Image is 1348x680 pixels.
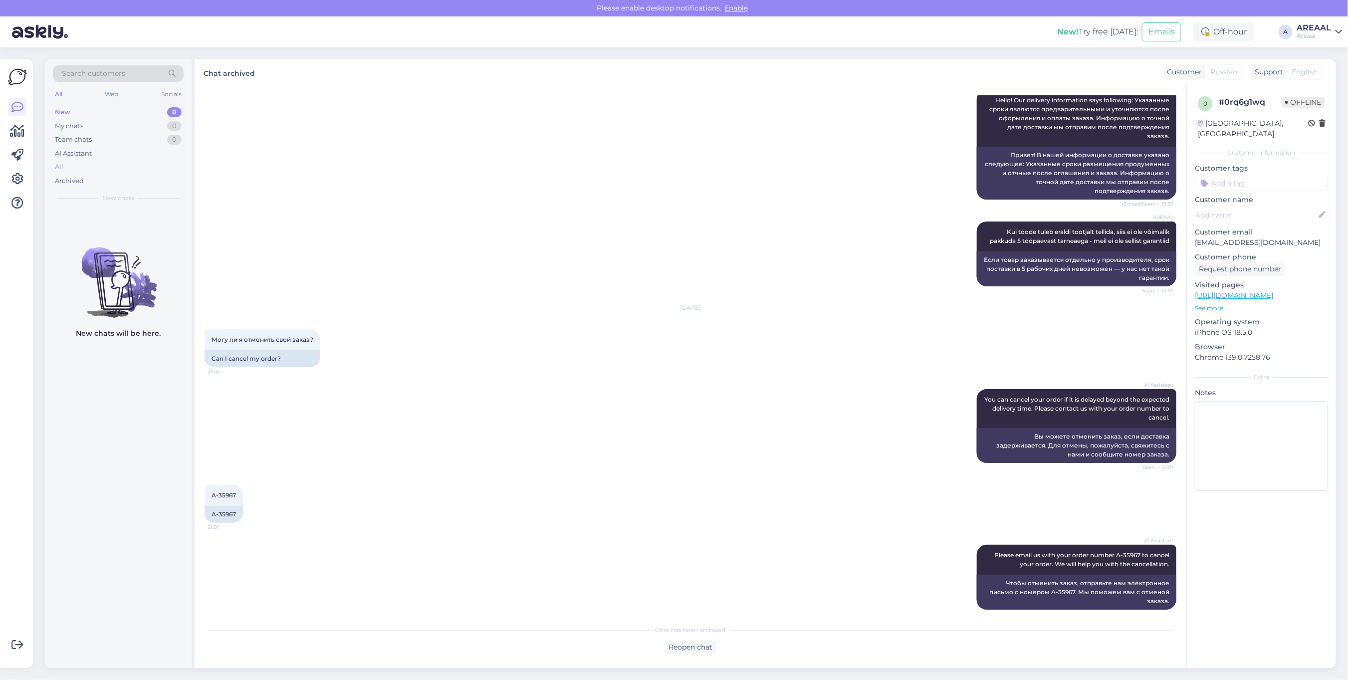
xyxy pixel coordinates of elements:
div: All [53,88,64,101]
div: New [55,107,70,117]
p: See more ... [1195,304,1328,313]
span: Enable [722,3,751,12]
div: Socials [159,88,184,101]
div: My chats [55,121,83,131]
span: 0 [1203,100,1207,107]
span: A-35967 [212,491,236,499]
span: Kui toode tuleb eraldi tootjalt tellida, siis ei ole võimalik pakkuda 5 tööpäevast tarneaega - me... [990,228,1171,244]
span: AI Assistant [1136,381,1173,389]
div: Support [1251,67,1283,77]
div: Areaal [1297,32,1331,40]
div: 0 [167,107,182,117]
p: Browser [1195,342,1328,352]
span: Могу ли я отменить свой заказ? [212,336,313,343]
div: A-35967 [205,506,243,523]
div: Чтобы отменить заказ, отправьте нам электронное письмо с номером A-35967. Мы поможем вам с отмено... [977,575,1176,610]
div: Off-hour [1193,23,1255,41]
p: New chats will be here. [76,328,161,339]
input: Add name [1195,210,1317,221]
span: Russian [1210,67,1237,77]
span: Offline [1281,97,1325,108]
span: You can cancel your order if it is delayed beyond the expected delivery time. Please contact us w... [984,396,1171,421]
div: Try free [DATE]: [1057,26,1138,38]
div: Вы можете отменить заказ, если доставка задерживается. Для отмены, пожалуйста, свяжитесь с нами и... [977,428,1176,463]
div: A [1279,25,1293,39]
div: Team chats [55,135,92,145]
span: English [1292,67,1318,77]
div: AREAAL [1297,24,1331,32]
p: Visited pages [1195,280,1328,290]
div: # 0rq6g1wq [1219,96,1281,108]
button: Emails [1142,22,1181,41]
span: Search customers [62,68,125,79]
span: Seen ✓ 13:57 [1136,287,1173,294]
div: Request phone number [1195,262,1285,276]
a: AREAALAreaal [1297,24,1342,40]
p: iPhone OS 18.5.0 [1195,327,1328,338]
div: Если товар заказывается отдельно у производителя, срок поставки в 5 рабочих дней невозможен — у н... [977,251,1176,286]
input: Add a tag [1195,176,1328,191]
p: Customer email [1195,227,1328,237]
span: AREAAL [1136,214,1173,221]
p: Notes [1195,388,1328,398]
p: Customer name [1195,195,1328,205]
div: Extra [1195,373,1328,382]
div: [DATE] [205,303,1176,312]
div: 0 [167,135,182,145]
img: No chats [45,229,192,319]
span: 21:01 [208,523,245,531]
p: Customer phone [1195,252,1328,262]
span: (Edited) Seen ✓ 13:57 [1122,200,1173,208]
a: [URL][DOMAIN_NAME] [1195,291,1273,300]
div: Customer information [1195,148,1328,157]
div: Customer [1163,67,1202,77]
p: Chrome 139.0.7258.76 [1195,352,1328,363]
span: New chats [102,194,134,203]
p: Operating system [1195,317,1328,327]
span: Seen ✓ 21:01 [1136,463,1173,471]
div: Archived [55,176,84,186]
div: 0 [167,121,182,131]
div: Web [103,88,121,101]
span: 21:01 [1136,610,1173,618]
span: Hello! Our delivery information says following: Указанные сроки являются предварительными и уточн... [989,96,1171,140]
img: Askly Logo [8,67,27,86]
span: Chat has been archived [656,626,726,635]
div: [GEOGRAPHIC_DATA], [GEOGRAPHIC_DATA] [1198,118,1308,139]
p: Customer tags [1195,163,1328,174]
div: Can I cancel my order? [205,350,320,367]
div: AI Assistant [55,149,92,159]
span: 21:00 [208,368,245,375]
span: Please email us with your order number A-35967 to cancel your order. We will help you with the ca... [994,551,1171,568]
p: [EMAIL_ADDRESS][DOMAIN_NAME] [1195,237,1328,248]
span: AI Assistant [1136,537,1173,544]
b: New! [1057,27,1079,36]
div: Reopen chat [665,641,716,654]
div: Привет! В нашей информации о доставке указано следующее: Указанные сроки размещения продуменных и... [977,147,1176,200]
label: Chat archived [204,65,255,79]
div: All [55,162,63,172]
